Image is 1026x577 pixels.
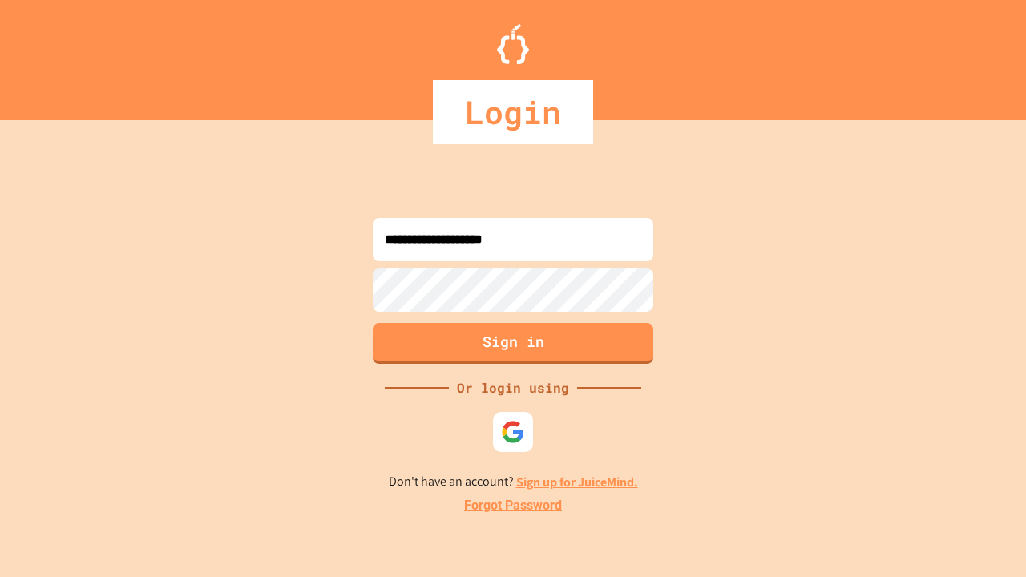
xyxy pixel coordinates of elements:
img: Logo.svg [497,24,529,64]
div: Or login using [449,378,577,397]
a: Forgot Password [464,496,562,515]
img: google-icon.svg [501,420,525,444]
iframe: chat widget [893,443,1010,511]
iframe: chat widget [959,513,1010,561]
a: Sign up for JuiceMind. [516,474,638,490]
button: Sign in [373,323,653,364]
p: Don't have an account? [389,472,638,492]
div: Login [433,80,593,144]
